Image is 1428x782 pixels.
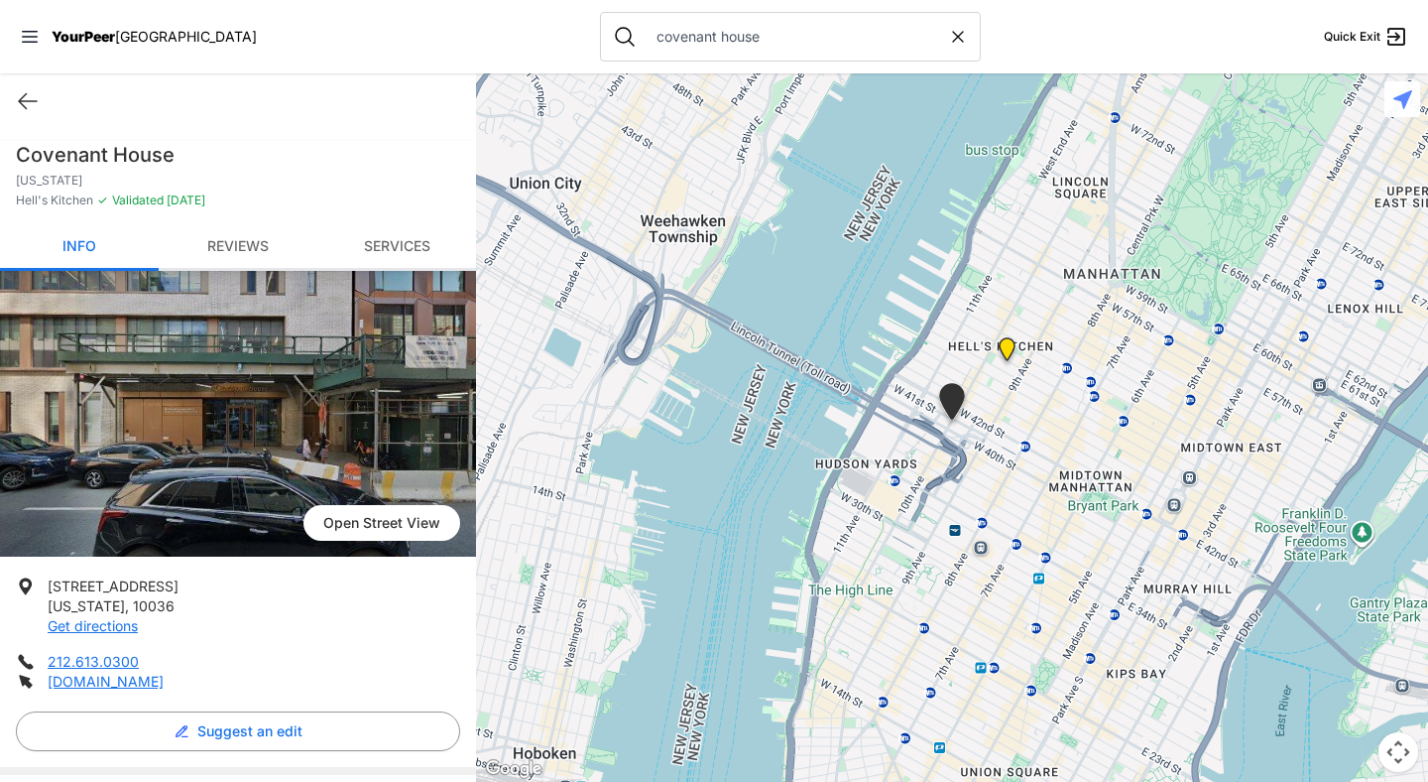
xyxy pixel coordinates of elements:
[1378,732,1418,772] button: Map camera controls
[164,193,205,207] span: [DATE]
[16,712,460,751] button: Suggest an edit
[125,597,129,614] span: ,
[48,597,125,614] span: [US_STATE]
[48,653,139,670] a: 212.613.0300
[197,721,302,741] span: Suggest an edit
[935,383,969,428] div: New York
[481,756,546,782] img: Google
[52,28,115,45] span: YourPeer
[52,31,257,43] a: YourPeer[GEOGRAPHIC_DATA]
[16,173,460,189] p: [US_STATE]
[48,578,178,594] span: [STREET_ADDRESS]
[1324,25,1408,49] a: Quick Exit
[48,673,164,690] a: [DOMAIN_NAME]
[317,224,476,271] a: Services
[1324,29,1380,45] span: Quick Exit
[995,337,1019,369] div: Manhattan
[481,756,546,782] a: Open this area in Google Maps (opens a new window)
[115,28,257,45] span: [GEOGRAPHIC_DATA]
[16,141,460,169] h1: Covenant House
[112,193,164,207] span: Validated
[303,505,460,541] span: Open Street View
[645,27,948,47] input: Search
[16,193,93,208] span: Hell's Kitchen
[97,193,108,208] span: ✓
[159,224,317,271] a: Reviews
[48,617,138,634] a: Get directions
[133,597,175,614] span: 10036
